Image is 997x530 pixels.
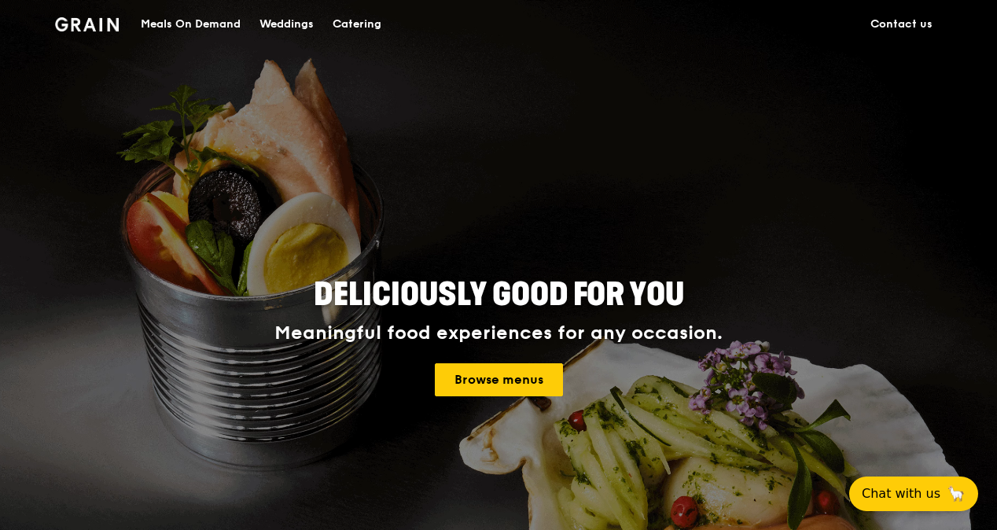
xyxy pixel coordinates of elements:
[141,1,241,48] div: Meals On Demand
[849,477,978,511] button: Chat with us🦙
[259,1,314,48] div: Weddings
[333,1,381,48] div: Catering
[250,1,323,48] a: Weddings
[435,363,563,396] a: Browse menus
[947,484,966,503] span: 🦙
[323,1,391,48] a: Catering
[55,17,119,31] img: Grain
[861,1,942,48] a: Contact us
[862,484,940,503] span: Chat with us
